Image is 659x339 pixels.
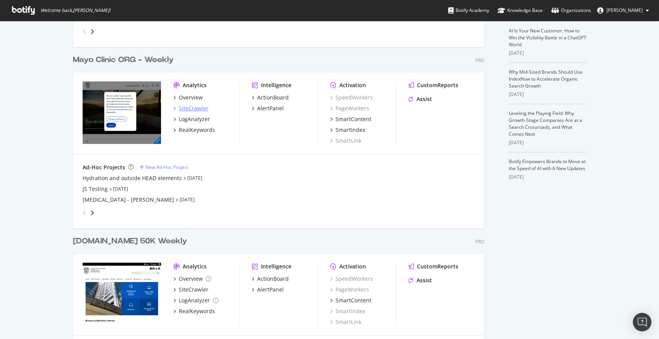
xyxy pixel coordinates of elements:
a: Leveling the Playing Field: Why Growth-Stage Companies Are at a Search Crossroads, and What Comes... [509,110,582,137]
a: SpeedWorkers [330,275,373,283]
div: ActionBoard [257,94,289,101]
div: Assist [417,277,432,284]
div: SmartContent [335,115,371,123]
div: Activation [339,81,366,89]
a: PageWorkers [330,286,369,293]
a: Assist [408,95,432,103]
a: AlertPanel [252,286,284,293]
a: [MEDICAL_DATA] - [PERSON_NAME] [83,196,174,204]
div: [DATE] [509,174,586,180]
div: angle-right [90,209,95,217]
span: Jose Fausto Martinez [606,7,643,13]
div: AlertPanel [257,105,284,112]
a: [DOMAIN_NAME] 50K Weekly [73,236,190,247]
div: RealKeywords [179,307,215,315]
div: CustomReports [417,81,458,89]
a: JS Testing [83,185,108,193]
div: [DATE] [509,91,586,98]
img: mayoclinic.org [83,81,161,144]
div: Open Intercom Messenger [633,313,651,331]
a: Botify Empowers Brands to Move at the Speed of AI with 6 New Updates [509,158,586,172]
div: Botify Academy [448,7,489,14]
div: [DOMAIN_NAME] 50K Weekly [73,236,187,247]
a: SiteCrawler [173,286,208,293]
a: ActionBoard [252,275,289,283]
a: Assist [408,277,432,284]
div: New Ad-Hoc Project [146,164,188,170]
div: Analytics [183,81,207,89]
img: ce.mayo.edu [83,263,161,325]
a: SmartIndex [330,126,365,134]
div: Assist [417,95,432,103]
a: [DATE] [180,196,195,203]
div: angle-left [80,25,90,38]
div: SmartContent [335,297,371,304]
div: Intelligence [261,81,291,89]
div: LogAnalyzer [179,297,210,304]
a: SmartLink [330,318,361,326]
a: SiteCrawler [173,105,208,112]
a: [DATE] [187,175,202,181]
div: Overview [179,275,203,283]
div: SmartIndex [335,126,365,134]
div: AlertPanel [257,286,284,293]
a: LogAnalyzer [173,115,210,123]
div: SiteCrawler [179,286,208,293]
div: Organizations [551,7,591,14]
a: SmartContent [330,297,371,304]
a: Hydration and outside HEAD elements [83,174,182,182]
a: Overview [173,94,203,101]
a: SmartContent [330,115,371,123]
a: Mayo Clinic ORG - Weekly [73,54,177,66]
span: Welcome back, [PERSON_NAME] ! [41,7,110,13]
div: Pro [475,238,484,245]
a: Overview [173,275,211,283]
a: AlertPanel [252,105,284,112]
div: Pro [475,57,484,64]
a: SpeedWorkers [330,94,373,101]
div: Mayo Clinic ORG - Weekly [73,54,174,66]
a: SmartIndex [330,307,365,315]
a: [DATE] [113,186,128,192]
a: SmartLink [330,137,361,145]
div: Knowledge Base [498,7,543,14]
div: LogAnalyzer [179,115,210,123]
div: angle-right [90,28,95,35]
a: PageWorkers [330,105,369,112]
a: CustomReports [408,81,458,89]
div: Intelligence [261,263,291,270]
div: SiteCrawler [179,105,208,112]
a: ActionBoard [252,94,289,101]
button: [PERSON_NAME] [591,4,655,17]
a: CustomReports [408,263,458,270]
a: Why Mid-Sized Brands Should Use IndexNow to Accelerate Organic Search Growth [509,69,583,89]
a: LogAnalyzer [173,297,219,304]
div: Activation [339,263,366,270]
a: AI Is Your New Customer: How to Win the Visibility Battle in a ChatGPT World [509,27,586,48]
div: Overview [179,94,203,101]
div: CustomReports [417,263,458,270]
div: ActionBoard [257,275,289,283]
div: Ad-Hoc Projects [83,164,125,171]
div: RealKeywords [179,126,215,134]
div: Analytics [183,263,207,270]
a: RealKeywords [173,126,215,134]
div: [DATE] [509,139,586,146]
div: [DATE] [509,50,586,57]
div: angle-left [80,207,90,219]
a: RealKeywords [173,307,215,315]
a: New Ad-Hoc Project [140,164,188,170]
